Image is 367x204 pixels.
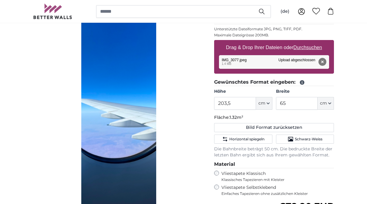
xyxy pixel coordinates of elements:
span: 1.32m² [230,115,243,120]
button: (de) [276,6,294,17]
u: Durchsuchen [294,45,322,50]
label: Höhe [214,89,272,95]
button: cm [318,97,334,110]
p: Fläche: [214,115,334,121]
legend: Gewünschtes Format eingeben: [214,79,334,86]
span: Einfaches Tapezieren ohne zusätzlichen Kleister [221,191,334,196]
label: Vliestapete Selbstklebend [221,185,334,196]
span: cm [258,100,265,106]
button: cm [256,97,272,110]
label: Breite [276,89,334,95]
span: Schwarz-Weiss [295,137,322,142]
p: Die Bahnbreite beträgt 50 cm. Die bedruckte Breite der letzten Bahn ergibt sich aus Ihrem gewählt... [214,146,334,158]
img: Betterwalls [33,4,72,19]
p: Unterstützte Dateiformate JPG, PNG, TIFF, PDF. [214,27,334,32]
p: Maximale Dateigrösse 200MB. [214,33,334,38]
legend: Material [214,161,334,168]
button: Horizontal spiegeln [214,135,272,144]
button: Bild Format zurücksetzen [214,123,334,132]
span: Horizontal spiegeln [229,137,264,142]
span: Klassisches Tapezieren mit Kleister [221,177,329,182]
span: cm [320,100,327,106]
button: Schwarz-Weiss [276,135,334,144]
label: Vliestapete Klassisch [221,171,329,182]
label: Drag & Drop Ihrer Dateien oder [224,42,325,54]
